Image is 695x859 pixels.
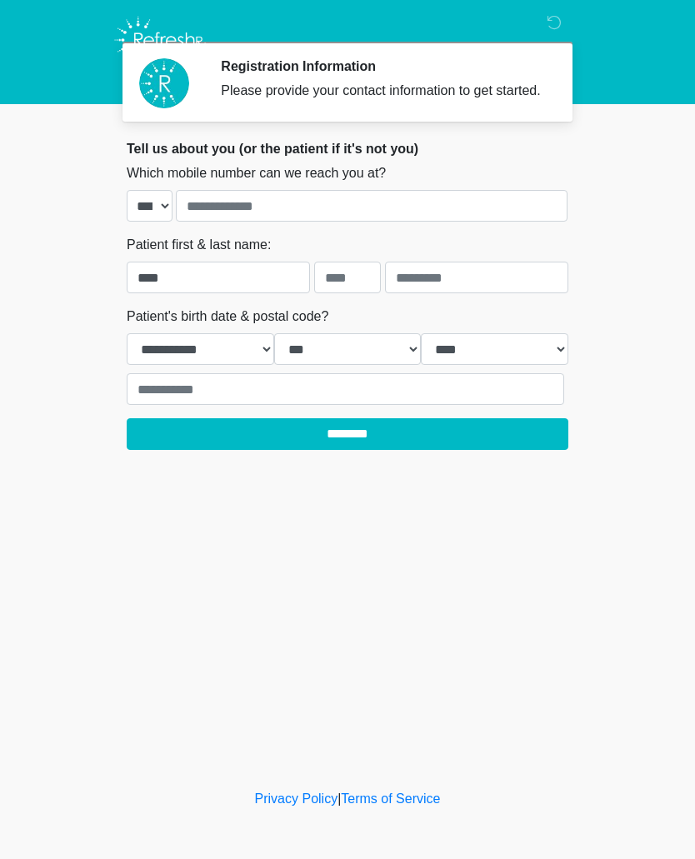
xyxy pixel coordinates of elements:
label: Which mobile number can we reach you at? [127,163,386,183]
img: Refresh RX Logo [110,12,211,67]
label: Patient's birth date & postal code? [127,307,328,327]
h2: Tell us about you (or the patient if it's not you) [127,141,568,157]
div: Please provide your contact information to get started. [221,81,543,101]
a: Privacy Policy [255,792,338,806]
a: Terms of Service [341,792,440,806]
a: | [337,792,341,806]
label: Patient first & last name: [127,235,271,255]
img: Agent Avatar [139,58,189,108]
